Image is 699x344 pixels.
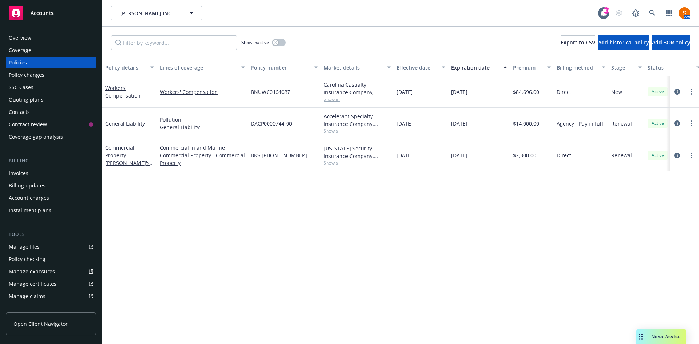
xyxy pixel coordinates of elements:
[612,6,626,20] a: Start snowing
[557,64,597,71] div: Billing method
[9,205,51,216] div: Installment plans
[102,59,157,76] button: Policy details
[687,119,696,128] a: more
[9,241,40,253] div: Manage files
[324,145,391,160] div: [US_STATE] Security Insurance Company, Liberty Mutual
[651,88,665,95] span: Active
[6,82,96,93] a: SSC Cases
[561,39,595,46] span: Export to CSV
[251,88,290,96] span: BNUWC0164087
[9,180,46,191] div: Billing updates
[651,120,665,127] span: Active
[611,151,632,159] span: Renewal
[9,253,46,265] div: Policy checking
[31,10,54,16] span: Accounts
[251,151,307,159] span: BKS [PHONE_NUMBER]
[6,192,96,204] a: Account charges
[9,278,56,290] div: Manage certificates
[603,7,609,14] div: 99+
[6,205,96,216] a: Installment plans
[160,123,245,131] a: General Liability
[9,303,43,315] div: Manage BORs
[6,44,96,56] a: Coverage
[510,59,554,76] button: Premium
[248,59,321,76] button: Policy number
[324,96,391,102] span: Show all
[394,59,448,76] button: Effective date
[6,231,96,238] div: Tools
[6,290,96,302] a: Manage claims
[6,241,96,253] a: Manage files
[9,119,47,130] div: Contract review
[651,333,680,340] span: Nova Assist
[513,151,536,159] span: $2,300.00
[6,119,96,130] a: Contract review
[636,329,686,344] button: Nova Assist
[396,151,413,159] span: [DATE]
[6,69,96,81] a: Policy changes
[513,120,539,127] span: $14,000.00
[324,81,391,96] div: Carolina Casualty Insurance Company, Admiral Insurance Group ([PERSON_NAME] Corporation), Novatae...
[628,6,643,20] a: Report a Bug
[9,131,63,143] div: Coverage gap analysis
[611,88,622,96] span: New
[611,64,634,71] div: Stage
[6,94,96,106] a: Quoting plans
[648,64,692,71] div: Status
[117,9,180,17] span: J [PERSON_NAME] INC
[13,320,68,328] span: Open Client Navigator
[111,6,202,20] button: J [PERSON_NAME] INC
[9,69,44,81] div: Policy changes
[396,120,413,127] span: [DATE]
[6,57,96,68] a: Policies
[554,59,608,76] button: Billing method
[6,180,96,191] a: Billing updates
[160,88,245,96] a: Workers' Compensation
[6,266,96,277] a: Manage exposures
[396,88,413,96] span: [DATE]
[324,160,391,166] span: Show all
[6,278,96,290] a: Manage certificates
[324,64,383,71] div: Market details
[651,152,665,159] span: Active
[448,59,510,76] button: Expiration date
[662,6,676,20] a: Switch app
[9,94,43,106] div: Quoting plans
[9,57,27,68] div: Policies
[105,120,145,127] a: General Liability
[105,144,151,197] a: Commercial Property
[6,167,96,179] a: Invoices
[396,64,437,71] div: Effective date
[105,64,146,71] div: Policy details
[561,35,595,50] button: Export to CSV
[673,119,682,128] a: circleInformation
[451,88,467,96] span: [DATE]
[6,32,96,44] a: Overview
[679,7,690,19] img: photo
[513,64,543,71] div: Premium
[557,151,571,159] span: Direct
[324,112,391,128] div: Accelerant Specialty Insurance Company, Accelerant, Amwins
[557,88,571,96] span: Direct
[111,35,237,50] input: Filter by keyword...
[160,144,245,151] a: Commercial Inland Marine
[241,39,269,46] span: Show inactive
[9,167,28,179] div: Invoices
[9,192,49,204] div: Account charges
[652,39,690,46] span: Add BOR policy
[673,87,682,96] a: circleInformation
[9,44,31,56] div: Coverage
[324,128,391,134] span: Show all
[673,151,682,160] a: circleInformation
[687,151,696,160] a: more
[645,6,660,20] a: Search
[557,120,603,127] span: Agency - Pay in full
[513,88,539,96] span: $84,696.00
[451,120,467,127] span: [DATE]
[160,151,245,167] a: Commercial Property - Commercial Property
[160,64,237,71] div: Lines of coverage
[321,59,394,76] button: Market details
[451,64,499,71] div: Expiration date
[652,35,690,50] button: Add BOR policy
